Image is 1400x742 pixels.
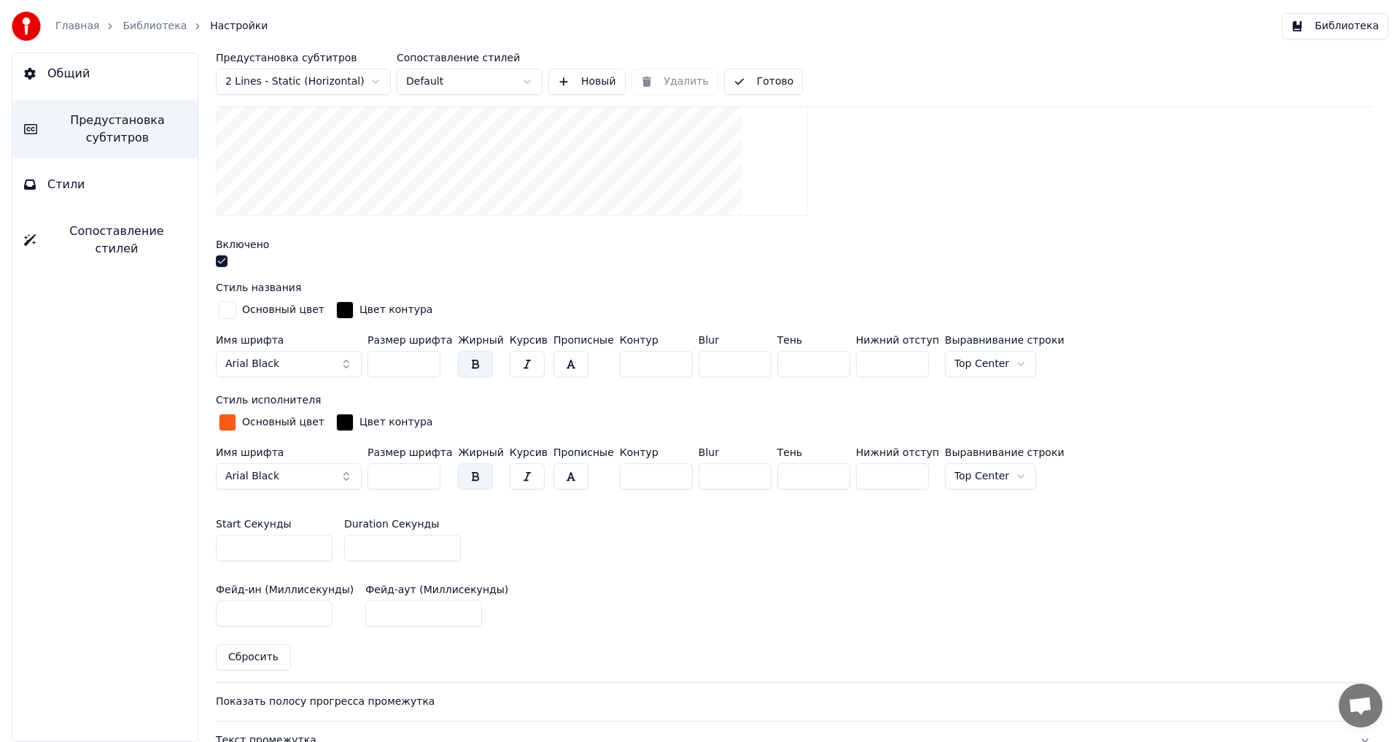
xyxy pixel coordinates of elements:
[510,335,548,345] label: Курсив
[216,683,1371,721] button: Показать полосу прогресса промежутка
[553,447,614,457] label: Прописные
[216,644,291,670] button: Сбросить
[242,303,324,317] div: Основный цвет
[553,335,614,345] label: Прописные
[777,335,850,345] label: Тень
[216,395,322,405] label: Стиль исполнителя
[359,303,432,317] div: Цвет контура
[359,415,432,430] div: Цвет контура
[225,469,279,484] span: Arial Black
[242,415,324,430] div: Основный цвет
[367,335,452,345] label: Размер шрифта
[856,335,939,345] label: Нижний отступ
[216,584,354,595] label: Фейд-ин (Миллисекунды)
[365,584,508,595] label: Фейд-аут (Миллисекунды)
[1282,13,1388,39] button: Библиотека
[12,53,198,94] button: Общий
[458,335,503,345] label: Жирный
[55,19,99,34] a: Главная
[225,357,279,371] span: Arial Black
[216,411,327,434] button: Основный цвет
[12,211,198,269] button: Сопоставление стилей
[333,298,435,322] button: Цвет контура
[856,447,939,457] label: Нижний отступ
[548,69,626,95] button: Новый
[47,176,85,193] span: Стили
[1339,684,1382,727] a: Open chat
[777,447,850,457] label: Тень
[367,447,452,457] label: Размер шрифта
[49,112,186,147] span: Предустановка субтитров
[216,695,1347,709] div: Показать полосу прогресса промежутка
[724,69,804,95] button: Готово
[620,335,693,345] label: Контур
[55,19,268,34] nav: breadcrumb
[216,53,391,63] label: Предустановка субтитров
[510,447,548,457] label: Курсив
[458,447,503,457] label: Жирный
[945,447,1065,457] label: Выравнивание строки
[216,298,327,322] button: Основный цвет
[47,65,90,82] span: Общий
[620,447,693,457] label: Контур
[12,164,198,205] button: Стили
[216,519,292,529] label: Start Секунды
[216,335,362,345] label: Имя шрифта
[210,19,268,34] span: Настройки
[12,100,198,158] button: Предустановка субтитров
[47,223,186,258] span: Сопоставление стилей
[344,519,439,529] label: Duration Секунды
[216,239,269,250] label: Включено
[12,12,41,41] img: youka
[122,19,187,34] a: Библиотека
[945,335,1065,345] label: Выравнивание строки
[699,335,771,345] label: Blur
[699,447,771,457] label: Blur
[333,411,435,434] button: Цвет контура
[216,282,301,293] label: Стиль названия
[216,447,362,457] label: Имя шрифта
[397,53,542,63] label: Сопоставление стилей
